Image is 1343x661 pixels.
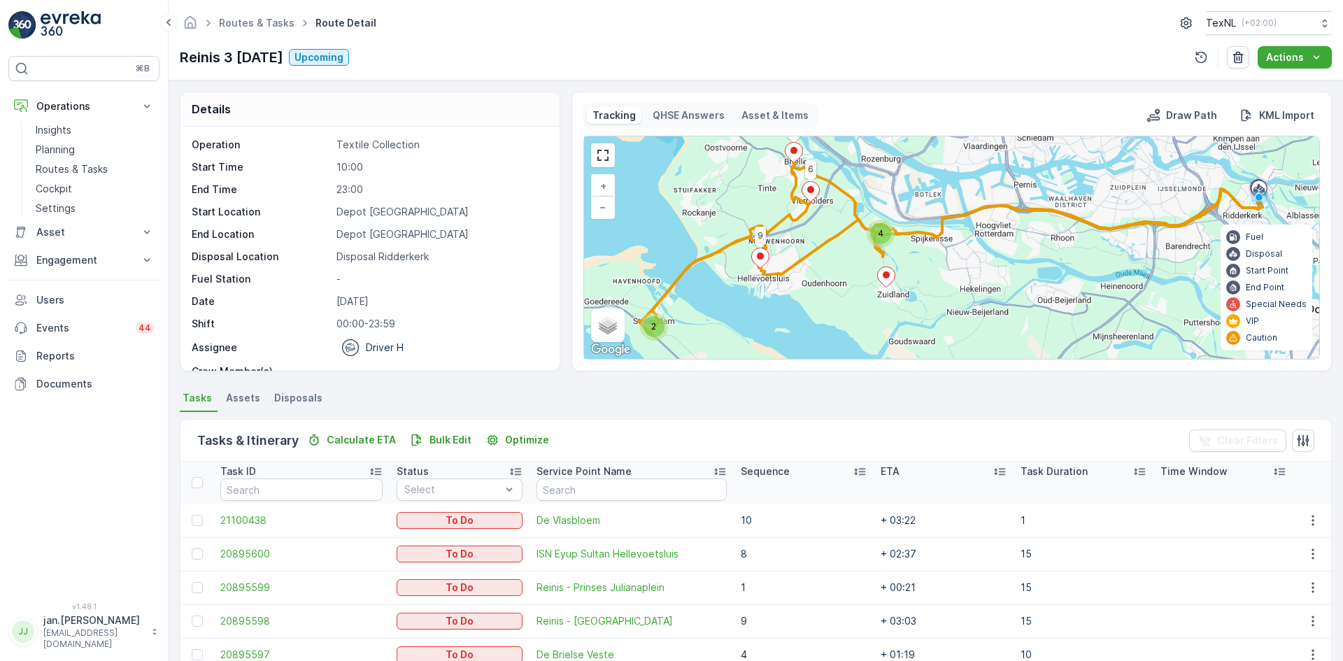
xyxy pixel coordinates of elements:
p: Textile Collection [336,138,545,152]
p: Calculate ETA [327,433,396,447]
p: Upcoming [294,50,343,64]
p: Fuel [1246,232,1263,243]
td: + 02:37 [874,537,1014,571]
p: - [336,364,545,378]
button: Optimize [480,432,555,448]
a: Routes & Tasks [219,17,294,29]
a: Planning [30,140,159,159]
p: ⌘B [136,63,150,74]
p: TexNL [1206,16,1236,30]
span: Disposals [274,391,322,405]
span: v 1.48.1 [8,602,159,611]
span: De Vlasbloem [537,513,727,527]
span: 20895600 [220,547,383,561]
p: Optimize [505,433,549,447]
p: End Time [192,183,331,197]
p: 10:00 [336,160,545,174]
img: logo_light-DOdMpM7g.png [41,11,101,39]
p: To Do [446,513,474,527]
p: Depot [GEOGRAPHIC_DATA] [336,205,545,219]
td: 8 [734,537,874,571]
p: Insights [36,123,71,137]
p: Task ID [220,464,256,478]
p: Special Needs [1246,299,1307,310]
p: jan.[PERSON_NAME] [43,613,144,627]
p: Status [397,464,429,478]
p: End Point [1246,282,1284,293]
button: Asset [8,218,159,246]
a: Homepage [183,20,198,32]
span: 20895598 [220,614,383,628]
div: 2 [640,313,668,341]
p: Caution [1246,332,1277,343]
img: Google [588,341,634,359]
p: Reports [36,349,154,363]
p: Shift [192,317,331,331]
span: 4 [878,228,883,239]
p: Cockpit [36,182,72,196]
a: Reports [8,342,159,370]
td: + 03:22 [874,504,1014,537]
p: End Location [192,227,331,241]
p: QHSE Answers [653,108,725,122]
a: View Fullscreen [592,145,613,166]
a: Insights [30,120,159,140]
td: 15 [1014,604,1153,638]
span: 2 [651,321,656,332]
p: Crew Member(s) [192,364,331,378]
button: To Do [397,613,523,630]
p: Start Time [192,160,331,174]
a: Reinis - Gemeenlandsedijk Zuid [537,614,727,628]
p: Tracking [592,108,636,122]
td: 15 [1014,571,1153,604]
p: Clear Filters [1217,434,1278,448]
span: Assets [226,391,260,405]
a: Zoom In [592,176,613,197]
p: Tasks & Itinerary [197,431,299,450]
p: Details [192,101,231,118]
p: Sequence [741,464,790,478]
a: Reinis - Prinses Julianaplein [537,581,727,595]
a: 21100438 [220,513,383,527]
p: Routes & Tasks [36,162,108,176]
button: To Do [397,579,523,596]
p: To Do [446,581,474,595]
p: Bulk Edit [429,433,471,447]
p: 00:00-23:59 [336,317,545,331]
p: [EMAIL_ADDRESS][DOMAIN_NAME] [43,627,144,650]
p: Assignee [192,341,237,355]
td: + 00:21 [874,571,1014,604]
p: 23:00 [336,183,545,197]
p: Draw Path [1166,108,1217,122]
div: 4 [867,220,895,248]
p: Asset [36,225,132,239]
td: 1 [734,571,874,604]
img: logo [8,11,36,39]
p: [DATE] [336,294,545,308]
input: Search [220,478,383,501]
span: Tasks [183,391,212,405]
a: 20895599 [220,581,383,595]
div: Toggle Row Selected [192,582,203,593]
p: Fuel Station [192,272,331,286]
p: - [336,272,545,286]
a: Open this area in Google Maps (opens a new window) [588,341,634,359]
button: Engagement [8,246,159,274]
p: Users [36,293,154,307]
p: Operations [36,99,132,113]
a: Settings [30,199,159,218]
a: Layers [592,310,623,341]
p: Start Location [192,205,331,219]
p: Select [404,483,501,497]
a: Zoom Out [592,197,613,218]
input: Search [537,478,727,501]
a: Users [8,286,159,314]
p: Planning [36,143,75,157]
td: + 03:03 [874,604,1014,638]
p: Settings [36,201,76,215]
div: Toggle Row Selected [192,616,203,627]
td: 9 [734,604,874,638]
p: Engagement [36,253,132,267]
